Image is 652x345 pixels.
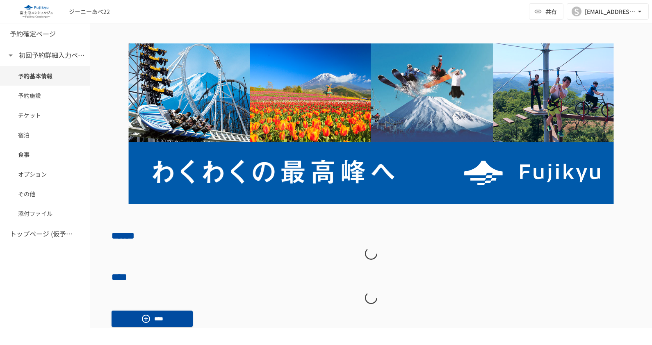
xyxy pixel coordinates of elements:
[10,229,75,239] h6: トップページ (仮予約一覧)
[112,43,631,204] img: mg2cIuvRhv63UHtX5VfAfh1DTCPHmnxnvRSqzGwtk3G
[18,209,72,218] span: 添付ファイル
[18,71,72,80] span: 予約基本情報
[10,29,56,39] h6: 予約確定ページ
[585,7,636,17] div: [EMAIL_ADDRESS][DOMAIN_NAME]
[18,170,72,179] span: オプション
[69,7,110,16] div: ジーニーあべ22
[18,130,72,139] span: 宿泊
[19,50,84,61] h6: 初回予約詳細入力ページ
[10,5,62,18] img: eQeGXtYPV2fEKIA3pizDiVdzO5gJTl2ahLbsPaD2E4R
[18,91,72,100] span: 予約施設
[545,7,557,16] span: 共有
[18,189,72,198] span: その他
[529,3,563,20] button: 共有
[567,3,649,20] button: S[EMAIL_ADDRESS][DOMAIN_NAME]
[18,150,72,159] span: 食事
[18,111,72,120] span: チケット
[572,7,581,16] div: S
